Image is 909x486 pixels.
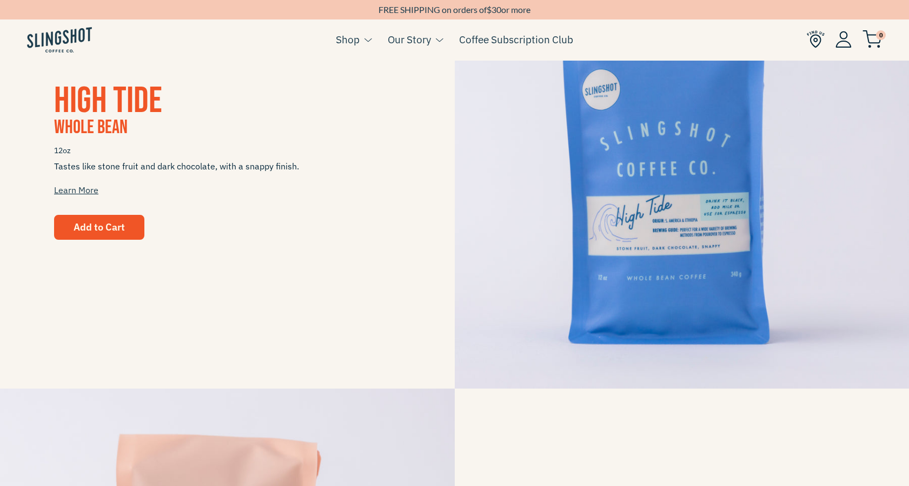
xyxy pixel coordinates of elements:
[54,215,144,240] button: Add to Cart
[835,31,852,48] img: Account
[388,31,431,48] a: Our Story
[54,141,401,160] span: 12oz
[74,221,125,233] span: Add to Cart
[54,79,162,123] a: High Tide
[336,31,360,48] a: Shop
[876,30,886,40] span: 0
[862,30,882,48] img: cart
[459,31,573,48] a: Coffee Subscription Club
[862,33,882,46] a: 0
[54,160,401,196] span: Tastes like stone fruit and dark chocolate, with a snappy finish.
[54,185,98,195] a: Learn More
[807,30,825,48] img: Find Us
[487,4,492,15] span: $
[492,4,501,15] span: 30
[54,116,128,139] span: Whole Bean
